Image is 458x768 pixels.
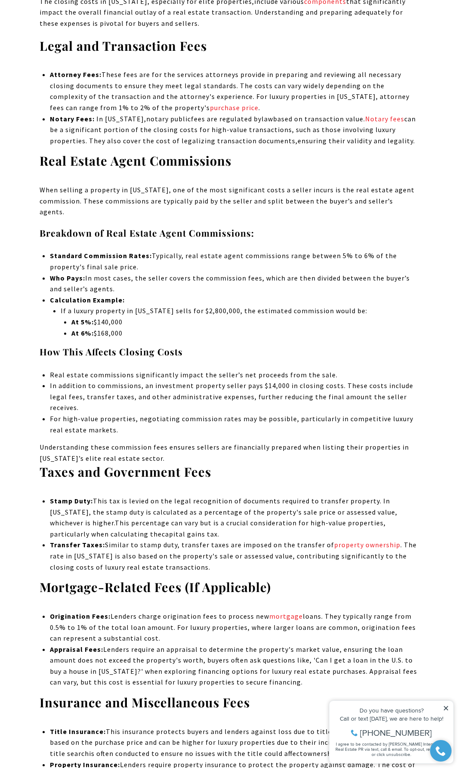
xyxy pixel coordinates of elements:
strong: Transfer Taxes: [50,540,105,549]
strong: At 5%: [71,318,94,326]
strong: Who Pays: [50,274,85,282]
a: Notary fees - open in a new tab [365,114,404,123]
span: loans. They typically range from 0.5% to 1% of the total loan amount. For luxury properties, wher... [50,612,416,642]
li: For high-value properties, negotiating commission rates may be possible, particularly in competit... [50,413,418,435]
strong: Insurance and Miscellaneous Fees [40,694,250,710]
div: Do you have questions? [9,19,124,25]
li: $140,000 [71,317,418,328]
span: Lenders require an appraisal to determine the property's market value, ensuring the loan amount d... [50,645,417,687]
strong: Title Insurance: [50,727,106,736]
span: These fees are for the services attorneys provide in preparing and reviewing all necessary closin... [50,70,409,112]
span: This insurance protects buyers and lenders against loss due to title disputes. The cost is based ... [50,727,409,758]
a: mortgage - open in a new tab [269,612,303,620]
span: Lenders charge origination fees to process new [111,612,269,620]
span: notary public [146,114,191,123]
strong: Taxes and Government Fees [40,463,211,480]
strong: Appraisal Fees: [50,645,103,654]
strong: Real Estate Agent Commissions [40,152,231,169]
strong: Attorney Fees: [50,70,101,79]
span: capital gains tax [162,530,218,538]
strong: At 6%: [71,329,94,337]
span: fees are regulated by [191,114,261,123]
li: In most cases, the seller covers the commission fees, which are then divided between the buyer’s ... [50,273,418,295]
strong: Mortgage-Related Fees (If Applicable) [40,579,271,595]
p: Understanding these commission fees ensures sellers are financially prepared when listing their p... [40,442,419,464]
span: mortgage [269,612,303,620]
span: law [261,114,273,123]
span: . [218,530,219,538]
span: I agree to be contacted by [PERSON_NAME] International Real Estate PR via text, call & email. To ... [11,53,123,69]
li: Typically, real estate agent commissions range between 5% to 6% of the property's final sale price. [50,250,418,272]
li: $168,000 [71,328,418,339]
span: Similar to stamp duty, transfer taxes are imposed on the transfer of . The rate in [US_STATE] is ... [50,540,417,571]
strong: Breakdown of Real Estate Agent Commissions: [40,227,254,239]
span: This percentage can vary but is a crucial consideration for high-value properties, particularly w... [50,518,386,538]
a: property ownership - open in a new tab [334,540,400,549]
strong: Legal and Transaction Fees [40,37,207,54]
span: This tax is levied on the legal recognition of documents required to transfer property. In [US_ST... [50,497,397,538]
span: ownership [303,749,338,758]
li: If a luxury property in [US_STATE] sells for $2,800,000, the estimated commission would be: [61,305,418,339]
span: based on transaction value. can be a significant portion of the closing costs for high-value tran... [50,114,416,145]
li: Real estate commissions significantly impact the seller’s net proceeds from the sale. [50,370,418,381]
div: Call or text [DATE], we are here to help! [9,28,124,34]
strong: Notary Fees: [50,114,95,123]
li: In addition to commissions, an investment property seller pays $14,000 in closing costs. These co... [50,380,418,413]
a: purchase price - open in a new tab [210,103,258,112]
span: is often conducted to ensure no issues with the title could affect [89,749,303,758]
p: When selling a property in [US_STATE], one of the most significant costs a seller incurs is the r... [40,185,419,218]
strong: How This Affects Closing Costs [40,345,183,358]
span: title search [50,749,89,758]
span: ensuring their validity and legality. [50,114,416,145]
strong: Origination Fees: [50,612,111,620]
strong: Calculation Example: [50,296,125,304]
strong: Standard Commission Rates: [50,251,152,260]
span: In [US_STATE], [96,114,146,123]
strong: Stamp Duty: [50,497,93,505]
span: [PHONE_NUMBER] [35,40,107,49]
